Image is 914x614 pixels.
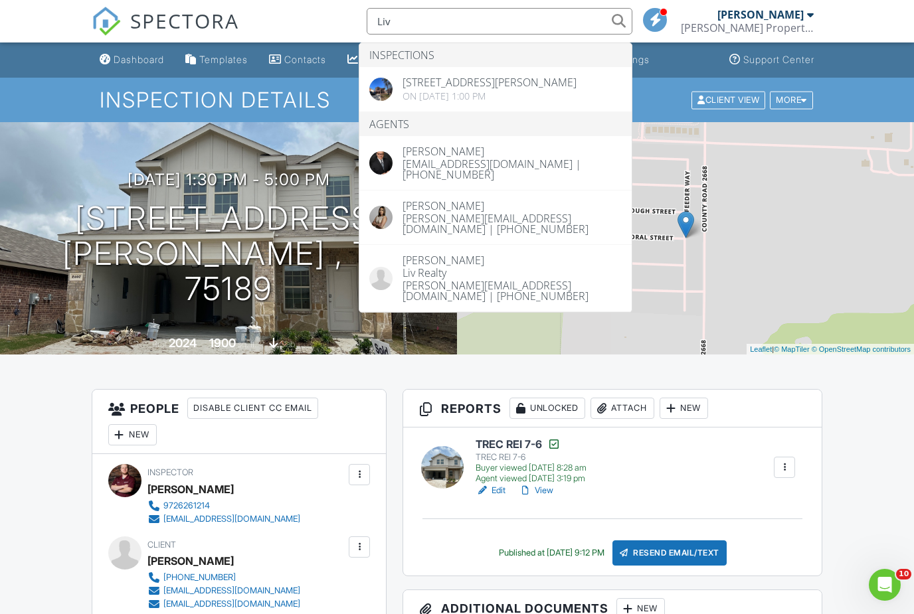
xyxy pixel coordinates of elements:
[476,473,587,484] div: Agent viewed [DATE] 3:19 pm
[92,7,121,36] img: The Best Home Inspection Software - Spectora
[369,206,393,229] img: data
[94,48,169,72] a: Dashboard
[509,398,585,419] div: Unlocked
[403,146,622,157] div: [PERSON_NAME]
[403,278,622,301] div: [PERSON_NAME][EMAIL_ADDRESS][DOMAIN_NAME] | [PHONE_NUMBER]
[280,339,295,349] span: slab
[717,8,804,21] div: [PERSON_NAME]
[750,345,772,353] a: Leaflet
[209,336,236,350] div: 1900
[359,43,632,67] li: Inspections
[147,540,176,550] span: Client
[130,7,239,35] span: SPECTORA
[403,91,577,102] div: On [DATE] 1:00 pm
[403,255,622,266] div: [PERSON_NAME]
[238,339,256,349] span: sq. ft.
[869,569,901,601] iframe: Intercom live chat
[660,398,708,419] div: New
[163,500,210,511] div: 9726261214
[476,452,587,463] div: TREC REI 7-6
[147,571,300,584] a: [PHONE_NUMBER]
[92,18,239,46] a: SPECTORA
[369,267,393,290] img: default-user-f0147aede5fd5fa78ca7ade42f37bd4542148d508eef1c3d3ea960f66861d68b.jpg
[342,48,401,72] a: Metrics
[612,540,727,566] div: Resend Email/Text
[92,390,387,454] h3: People
[147,584,300,597] a: [EMAIL_ADDRESS][DOMAIN_NAME]
[747,344,914,355] div: |
[770,91,813,109] div: More
[147,551,234,571] div: [PERSON_NAME]
[403,211,622,234] div: [PERSON_NAME][EMAIL_ADDRESS][DOMAIN_NAME] | [PHONE_NUMBER]
[147,479,234,499] div: [PERSON_NAME]
[403,390,822,427] h3: Reports
[367,8,632,35] input: Search everything...
[108,424,157,445] div: New
[690,94,769,104] a: Client View
[691,91,765,109] div: Client View
[147,512,300,526] a: [EMAIL_ADDRESS][DOMAIN_NAME]
[896,569,911,579] span: 10
[114,54,164,65] div: Dashboard
[369,151,393,175] img: jpeg
[128,171,330,189] h3: [DATE] 1:30 pm - 5:00 pm
[284,54,326,65] div: Contacts
[100,88,814,112] h1: Inspection Details
[724,48,820,72] a: Support Center
[774,345,810,353] a: © MapTiler
[169,336,197,350] div: 2024
[403,266,622,278] div: Liv Realty
[591,398,654,419] div: Attach
[163,585,300,596] div: [EMAIL_ADDRESS][DOMAIN_NAME]
[359,112,632,136] li: Agents
[163,514,300,524] div: [EMAIL_ADDRESS][DOMAIN_NAME]
[187,398,318,419] div: Disable Client CC Email
[147,467,193,477] span: Inspector
[476,437,587,484] a: TREC REI 7-6 TREC REI 7-6 Buyer viewed [DATE] 8:28 am Agent viewed [DATE] 3:19 pm
[199,54,248,65] div: Templates
[476,484,505,497] a: Edit
[152,339,167,349] span: Built
[743,54,814,65] div: Support Center
[163,599,300,609] div: [EMAIL_ADDRESS][DOMAIN_NAME]
[147,597,300,611] a: [EMAIL_ADDRESS][DOMAIN_NAME]
[163,572,236,583] div: [PHONE_NUMBER]
[476,437,587,451] h6: TREC REI 7-6
[403,200,622,211] div: [PERSON_NAME]
[499,548,604,558] div: Published at [DATE] 9:12 PM
[403,77,577,88] div: [STREET_ADDRESS][PERSON_NAME]
[180,48,253,72] a: Templates
[147,499,300,512] a: 9726261214
[264,48,331,72] a: Contacts
[476,463,587,473] div: Buyer viewed [DATE] 8:28 am
[681,21,814,35] div: Morrison Property Inspections Dallas
[812,345,911,353] a: © OpenStreetMap contributors
[21,201,436,306] h1: [STREET_ADDRESS] [PERSON_NAME] , Tx 75189
[369,78,393,101] img: cover.jpg
[403,157,622,180] div: [EMAIL_ADDRESS][DOMAIN_NAME] | [PHONE_NUMBER]
[519,484,553,497] a: View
